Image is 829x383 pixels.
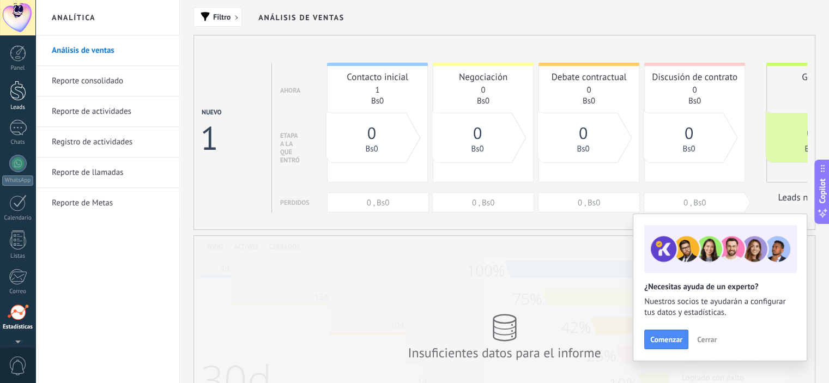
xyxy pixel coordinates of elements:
[644,330,688,349] button: Comenzar
[685,123,693,144] span: 0
[477,96,489,106] a: Bs0
[650,336,682,343] span: Comenzar
[650,71,739,83] div: Discusión de contrato
[213,13,231,21] span: Filtro
[586,85,591,95] a: 0
[2,253,34,260] div: Listas
[2,175,33,186] div: WhatsApp
[280,132,300,165] div: Etapa a la que entró
[471,144,483,154] a: Bs0
[52,96,168,127] a: Reporte de actividades
[35,127,179,157] li: Registro de actividades
[201,117,216,159] div: 1
[35,35,179,66] li: Análisis de ventas
[367,123,376,144] span: 0
[817,178,828,203] span: Copilot
[473,131,482,142] a: 0
[2,288,34,295] div: Correo
[583,96,595,106] a: Bs0
[473,123,482,144] span: 0
[439,71,528,83] div: Negociación
[538,198,639,208] div: 0 , Bs0
[52,127,168,157] a: Registro de actividades
[692,85,697,95] a: 0
[697,336,717,343] span: Cerrar
[52,188,168,218] a: Reporte de Metas
[202,108,222,117] div: Nuevo
[35,188,179,218] li: Reporte de Metas
[577,144,589,154] a: Bs0
[2,65,34,72] div: Panel
[367,131,376,142] a: 0
[35,96,179,127] li: Reporte de actividades
[193,7,242,27] button: Filtro
[371,96,384,106] a: Bs0
[685,131,693,142] a: 0
[280,87,300,95] div: Ahora
[52,66,168,96] a: Reporte consolidado
[333,71,422,83] div: Contacto inicial
[644,296,796,318] span: Nuestros socios te ayudarán a configurar tus datos y estadísticas.
[804,144,817,154] a: Bs0
[52,35,168,66] a: Análisis de ventas
[407,344,603,361] div: Insuficientes datos para el informe
[692,331,722,348] button: Cerrar
[644,198,745,208] div: 0 , Bs0
[2,139,34,146] div: Chats
[375,85,379,95] a: 1
[644,282,796,292] h2: ¿Necesitas ayuda de un experto?
[807,123,815,144] span: 0
[365,144,378,154] a: Bs0
[35,157,179,188] li: Reporte de llamadas
[433,198,534,208] div: 0 , Bs0
[688,96,701,106] a: Bs0
[35,66,179,96] li: Reporte consolidado
[579,123,588,144] span: 0
[280,199,310,207] div: Perdidos
[2,324,34,331] div: Estadísticas
[807,131,815,142] a: 0
[2,104,34,111] div: Leads
[2,215,34,222] div: Calendario
[682,144,695,154] a: Bs0
[544,71,633,83] div: Debate contractual
[579,131,588,142] a: 0
[328,198,428,208] div: 0 , Bs0
[481,85,485,95] a: 0
[52,157,168,188] a: Reporte de llamadas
